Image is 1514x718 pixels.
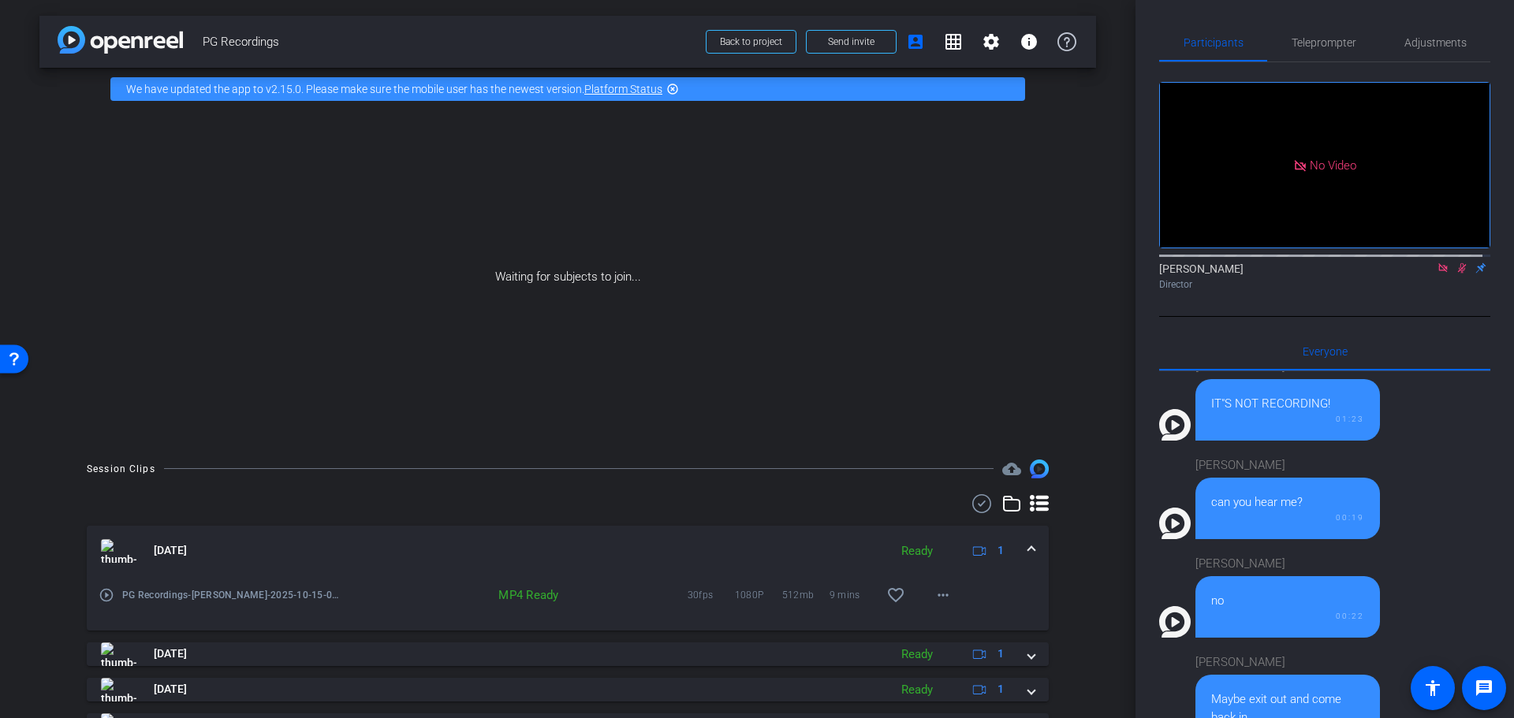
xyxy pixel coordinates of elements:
div: Ready [893,645,941,664]
mat-icon: more_horiz [934,586,953,605]
button: Send invite [806,30,897,54]
img: thumb-nail [101,539,136,563]
span: Everyone [1303,346,1348,357]
div: IT"S NOT RECORDING! [1211,395,1364,413]
span: 512mb [782,587,830,603]
mat-icon: grid_on [944,32,963,51]
span: Back to project [720,36,782,47]
div: We have updated the app to v2.15.0. Please make sure the mobile user has the newest version. [110,77,1025,101]
img: Profile [1159,508,1191,539]
span: Send invite [828,35,874,48]
img: Profile [1159,409,1191,441]
div: no [1211,592,1364,610]
span: 1 [998,542,1004,559]
div: Session Clips [87,461,155,477]
mat-icon: message [1475,679,1493,698]
span: Teleprompter [1292,37,1356,48]
div: 00:19 [1211,512,1364,523]
span: [DATE] [154,542,187,559]
span: 1 [998,645,1004,662]
mat-expansion-panel-header: thumb-nail[DATE]Ready1 [87,526,1049,576]
span: 1080P [735,587,782,603]
div: [PERSON_NAME] [1195,555,1380,573]
div: 00:22 [1211,610,1364,622]
div: [PERSON_NAME] [1159,261,1490,292]
div: 01:23 [1211,413,1364,425]
a: Platform Status [584,83,662,95]
div: Ready [893,681,941,699]
mat-icon: favorite_border [886,586,905,605]
mat-icon: settings [982,32,1001,51]
span: Participants [1184,37,1244,48]
div: Director [1159,277,1490,292]
div: Waiting for subjects to join... [39,110,1096,444]
mat-icon: highlight_off [666,83,679,95]
span: [DATE] [154,645,187,662]
mat-expansion-panel-header: thumb-nail[DATE]Ready1 [87,678,1049,701]
mat-icon: play_circle_outline [99,587,114,603]
span: Destinations for your clips [1002,459,1021,478]
div: can you hear me? [1211,493,1364,512]
img: thumb-nail [101,642,136,666]
span: 9 mins [830,587,877,603]
img: thumb-nail [101,678,136,701]
span: 30fps [688,587,735,603]
mat-icon: info [1020,32,1039,51]
div: thumb-nail[DATE]Ready1 [87,576,1049,631]
div: [PERSON_NAME] [1195,456,1380,474]
div: Ready [893,542,941,560]
mat-expansion-panel-header: thumb-nail[DATE]Ready1 [87,642,1049,666]
span: 1 [998,681,1004,698]
div: [PERSON_NAME] [1195,653,1380,671]
mat-icon: cloud_upload [1002,459,1021,478]
div: MP4 Ready [463,587,566,603]
button: Back to project [706,30,796,54]
img: Profile [1159,606,1191,638]
mat-icon: accessibility [1423,679,1442,698]
span: [DATE] [154,681,187,698]
span: PG Recordings-[PERSON_NAME]-2025-10-15-09-54-26-476-0 [122,587,342,603]
mat-icon: account_box [906,32,925,51]
span: PG Recordings [203,26,696,58]
img: Session clips [1030,459,1049,478]
span: No Video [1310,158,1356,172]
span: Adjustments [1404,37,1467,48]
img: app-logo [58,26,183,54]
